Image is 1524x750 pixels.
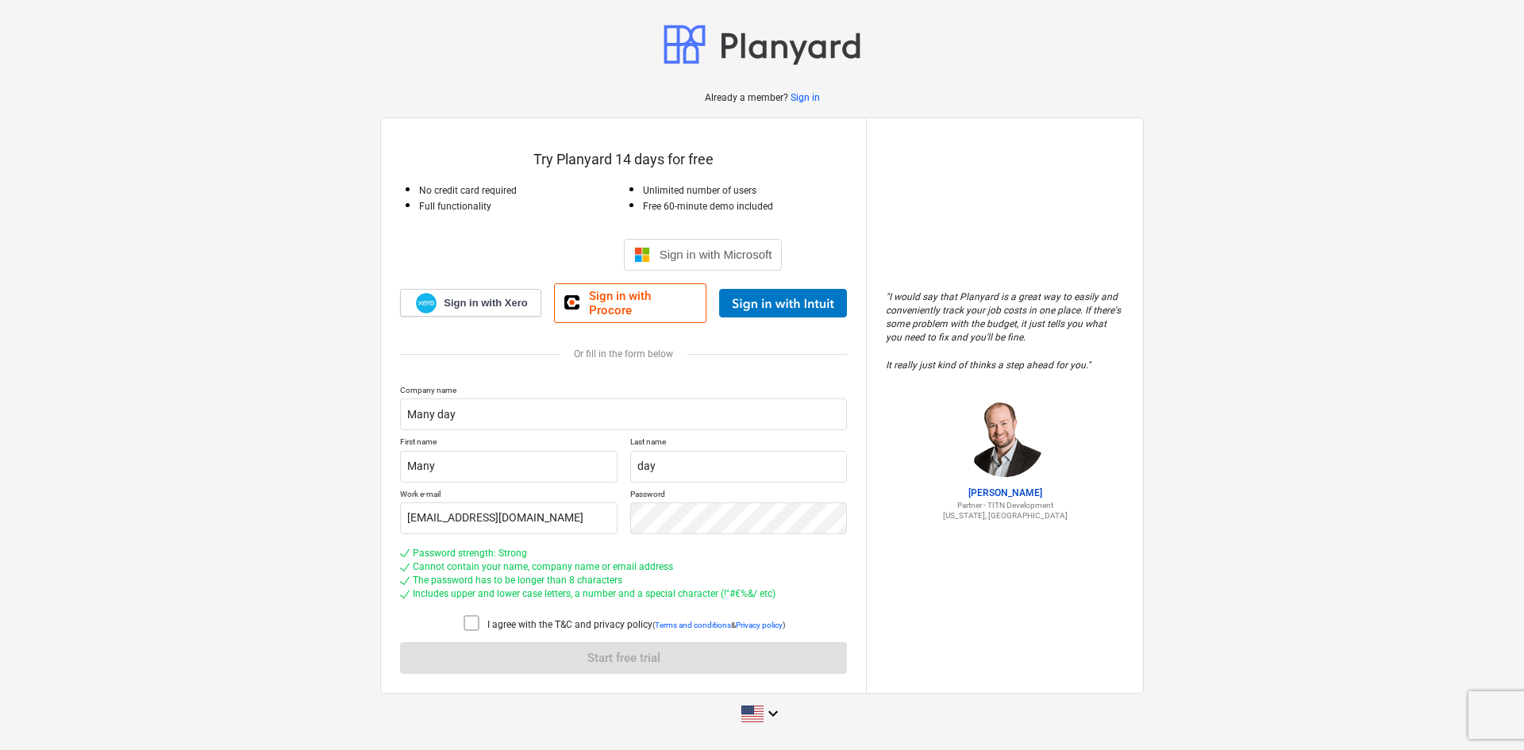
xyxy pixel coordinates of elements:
[705,91,791,105] p: Already a member?
[630,451,848,483] input: Last name
[413,547,527,560] div: Password strength: Strong
[413,574,622,587] div: The password has to be longer than 8 characters
[400,398,847,430] input: Company name
[413,587,775,601] div: Includes upper and lower case letters, a number and a special character (!"#€%&/ etc)
[630,489,848,502] p: Password
[965,398,1045,477] img: Jordan Cohen
[643,184,848,198] p: Unlimited number of users
[791,91,820,105] a: Sign in
[444,296,527,310] span: Sign in with Xero
[886,500,1124,510] p: Partner - TITN Development
[400,385,847,398] p: Company name
[643,200,848,213] p: Free 60-minute demo included
[634,247,650,263] img: Microsoft logo
[554,283,706,323] a: Sign in with Procore
[652,620,785,630] p: ( & )
[886,487,1124,500] p: [PERSON_NAME]
[400,489,618,502] p: Work e-mail
[400,502,618,534] input: Work e-mail
[630,437,848,450] p: Last name
[457,237,619,272] iframe: Sign in with Google Button
[400,289,541,317] a: Sign in with Xero
[413,560,673,574] div: Cannot contain your name, company name or email address
[589,289,696,317] span: Sign in with Procore
[400,451,618,483] input: First name
[400,437,618,450] p: First name
[886,290,1124,372] p: " I would say that Planyard is a great way to easily and conveniently track your job costs in one...
[660,248,772,261] span: Sign in with Microsoft
[736,621,783,629] a: Privacy policy
[886,510,1124,521] p: [US_STATE], [GEOGRAPHIC_DATA]
[655,621,731,629] a: Terms and conditions
[487,618,652,632] p: I agree with the T&C and privacy policy
[419,184,624,198] p: No credit card required
[416,293,437,314] img: Xero logo
[764,704,783,723] i: keyboard_arrow_down
[400,150,847,169] p: Try Planyard 14 days for free
[400,348,847,360] div: Or fill in the form below
[419,200,624,213] p: Full functionality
